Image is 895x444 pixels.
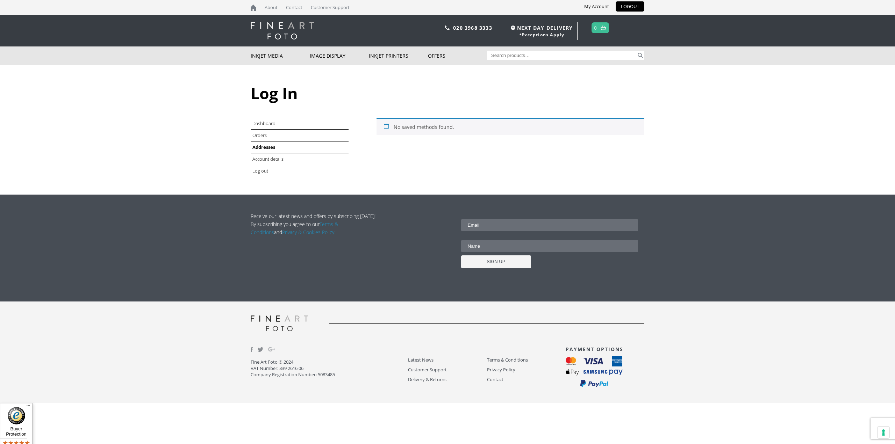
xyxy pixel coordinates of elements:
[408,376,487,384] a: Delivery & Returns
[408,366,487,374] a: Customer Support
[461,240,638,252] input: Name
[369,46,428,65] a: Inkjet Printers
[428,46,487,65] a: Offers
[509,24,573,32] span: NEXT DAY DELIVERY
[453,24,492,31] a: 020 3968 3333
[251,347,253,352] img: facebook.svg
[522,32,564,38] a: Exceptions Apply
[566,346,644,352] h3: PAYMENT OPTIONS
[252,168,268,174] a: Log out
[8,407,25,424] img: Trusted Shops Trustmark
[251,315,308,331] img: logo-grey.svg
[252,156,284,162] a: Account details
[878,427,889,438] button: Your consent preferences for tracking technologies
[252,132,267,138] a: Orders
[601,26,606,30] img: basket.svg
[461,219,638,231] input: Email
[24,403,33,412] button: Menu
[487,366,566,374] a: Privacy Policy
[282,229,335,235] a: Privacy & Cookies Policy.
[579,1,614,12] a: My Account
[487,356,566,364] a: Terms & Conditions
[408,356,487,364] a: Latest News
[445,26,450,30] img: phone.svg
[487,376,566,384] a: Contact
[251,22,314,39] img: logo-white.svg
[252,144,275,150] a: Addresses
[268,346,275,353] img: Google_Plus.svg
[616,1,644,12] a: LOGOUT
[487,51,637,60] input: Search products…
[251,46,310,65] a: Inkjet Media
[636,51,644,60] button: Search
[251,82,644,104] h1: Log In
[251,212,379,236] p: Receive our latest news and offers by subscribing [DATE]! By subscribing you agree to our and
[258,347,263,352] img: twitter.svg
[252,120,275,126] a: Dashboard
[594,23,597,33] a: 0
[566,356,623,387] img: payment_options.svg
[251,359,408,378] p: Fine Art Foto © 2024 VAT Number: 839 2616 06 Company Registration Number: 5083485
[251,118,369,177] nav: Account pages
[377,118,644,135] div: No saved methods found.
[310,46,369,65] a: Image Display
[511,26,515,30] img: time.svg
[461,255,531,268] input: SIGN UP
